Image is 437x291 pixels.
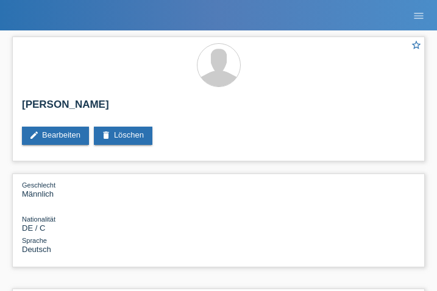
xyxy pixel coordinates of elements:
[101,130,111,140] i: delete
[413,10,425,22] i: menu
[22,216,55,223] span: Nationalität
[407,12,431,19] a: menu
[22,245,51,254] span: Deutsch
[22,180,415,198] div: Männlich
[22,99,415,117] h2: [PERSON_NAME]
[22,181,55,189] span: Geschlecht
[411,40,422,51] i: star_border
[411,40,422,52] a: star_border
[94,127,152,145] a: deleteLöschen
[22,223,45,233] span: Deutschland / C / 01.04.2009
[22,237,47,244] span: Sprache
[29,130,39,140] i: edit
[22,127,89,145] a: editBearbeiten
